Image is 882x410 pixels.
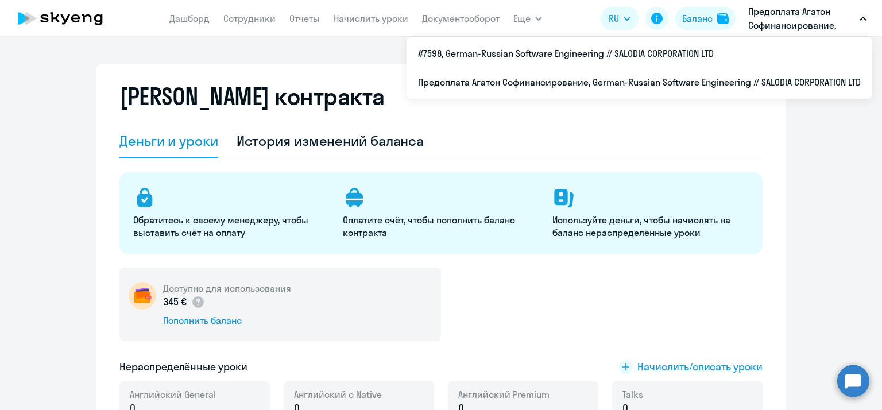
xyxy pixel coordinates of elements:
span: Английский Premium [458,388,550,401]
span: Английский General [130,388,216,401]
p: Обратитесь к своему менеджеру, чтобы выставить счёт на оплату [133,214,329,239]
p: Используйте деньги, чтобы начислять на баланс нераспределённые уроки [552,214,748,239]
h5: Доступно для использования [163,282,291,295]
span: Ещё [513,11,531,25]
p: Предоплата Агатон Софинансирование, German-Russian Software Engineering // SALODIA CORPORATION LTD [748,5,855,32]
span: Начислить/списать уроки [637,359,763,374]
img: wallet-circle.png [129,282,156,310]
span: Talks [622,388,643,401]
a: Дашборд [169,13,210,24]
a: Документооборот [422,13,500,24]
span: Английский с Native [294,388,382,401]
img: balance [717,13,729,24]
ul: Ещё [407,37,872,99]
div: История изменений баланса [237,131,424,150]
p: Оплатите счёт, чтобы пополнить баланс контракта [343,214,539,239]
a: Отчеты [289,13,320,24]
button: Балансbalance [675,7,736,30]
a: Начислить уроки [334,13,408,24]
button: Предоплата Агатон Софинансирование, German-Russian Software Engineering // SALODIA CORPORATION LTD [742,5,872,32]
span: RU [609,11,619,25]
div: Пополнить баланс [163,314,291,327]
button: Ещё [513,7,542,30]
div: Баланс [682,11,713,25]
p: 345 € [163,295,205,310]
h2: [PERSON_NAME] контракта [119,83,385,110]
div: Деньги и уроки [119,131,218,150]
button: RU [601,7,639,30]
h5: Нераспределённые уроки [119,359,247,374]
a: Сотрудники [223,13,276,24]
